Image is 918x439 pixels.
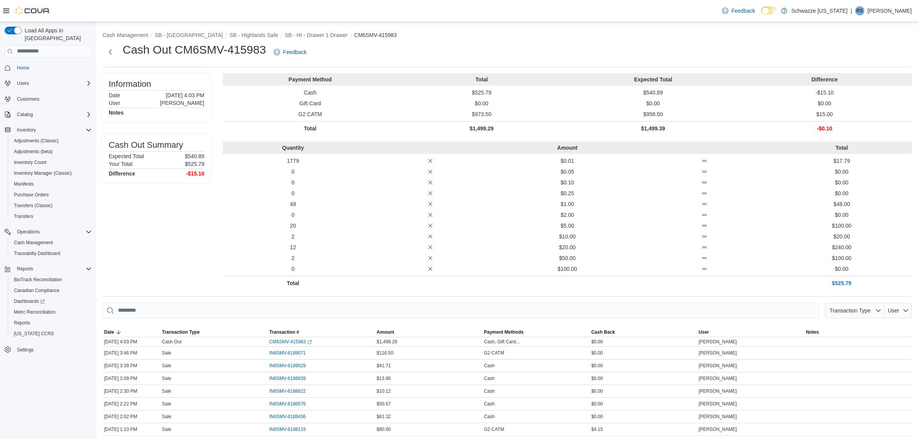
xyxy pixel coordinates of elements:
[500,265,635,273] p: $100.00
[226,233,360,240] p: 2
[14,79,32,88] button: Users
[8,211,95,222] button: Transfers
[11,275,92,284] span: BioTrack Reconciliation
[11,286,92,295] span: Canadian Compliance
[226,279,360,287] p: Total
[14,170,72,176] span: Inventory Manager (Classic)
[14,309,56,315] span: Metrc Reconciliation
[398,125,566,132] p: $1,499.29
[2,93,95,105] button: Customers
[500,189,635,197] p: $0.25
[14,227,43,236] button: Operations
[14,110,92,119] span: Catalog
[11,238,56,247] a: Cash Management
[285,32,347,38] button: SB - HI - Drawer 1 Drawer
[14,227,92,236] span: Operations
[2,62,95,73] button: Home
[857,6,863,15] span: RS
[14,298,45,304] span: Dashboards
[699,388,737,394] span: [PERSON_NAME]
[740,110,909,118] p: $15.00
[226,222,360,230] p: 20
[160,328,268,337] button: Transaction Type
[740,76,909,83] p: Difference
[775,279,909,287] p: $525.79
[484,350,504,356] div: G2 CATM
[269,348,313,358] button: IN6SMV-6189071
[11,297,48,306] a: Dashboards
[162,375,171,382] p: Sale
[14,192,49,198] span: Purchase Orders
[699,339,737,345] span: [PERSON_NAME]
[160,100,204,106] p: [PERSON_NAME]
[500,222,635,230] p: $5.00
[775,243,909,251] p: $240.00
[11,190,52,199] a: Purchase Orders
[590,328,697,337] button: Cash Back
[500,233,635,240] p: $10.00
[699,350,737,356] span: [PERSON_NAME]
[109,110,124,116] h4: Notes
[888,307,899,314] span: User
[699,426,737,432] span: [PERSON_NAME]
[591,339,603,345] span: $0.00
[226,168,360,176] p: 0
[269,374,313,383] button: IN6SMV-6188839
[591,388,603,394] span: $0.00
[14,181,34,187] span: Manifests
[775,168,909,176] p: $0.00
[166,92,204,98] p: [DATE] 4:03 PM
[109,171,135,177] h4: Difference
[162,363,171,369] p: Sale
[11,286,62,295] a: Canadian Compliance
[22,27,92,42] span: Load All Apps in [GEOGRAPHIC_DATA]
[17,96,39,102] span: Customers
[269,339,312,345] a: CM6SMV-415983External link
[229,32,278,38] button: SB - Highlands Safe
[269,399,313,409] button: IN6SMV-6188576
[484,426,504,432] div: G2 CATM
[11,275,65,284] a: BioTrack Reconciliation
[2,78,95,89] button: Users
[8,135,95,146] button: Adjustments (Classic)
[697,328,804,337] button: User
[11,190,92,199] span: Purchase Orders
[226,200,360,208] p: 48
[103,44,118,60] button: Next
[162,339,182,345] p: Cash Out
[867,6,912,15] p: [PERSON_NAME]
[269,401,306,407] span: IN6SMV-6188576
[484,401,495,407] div: Cash
[398,100,566,107] p: $0.00
[155,32,223,38] button: SB - [GEOGRAPHIC_DATA]
[14,345,37,355] a: Settings
[8,179,95,189] button: Manifests
[5,59,92,375] nav: Complex example
[775,144,909,152] p: Total
[8,237,95,248] button: Cash Management
[14,149,53,155] span: Adjustments (beta)
[699,329,709,335] span: User
[14,287,59,294] span: Canadian Compliance
[269,329,299,335] span: Transaction #
[17,111,33,118] span: Catalog
[103,337,160,346] div: [DATE] 4:03 PM
[775,254,909,262] p: $100.00
[825,303,884,318] button: Transaction Type
[11,136,92,145] span: Adjustments (Classic)
[11,179,92,189] span: Manifests
[775,233,909,240] p: $20.00
[103,32,148,38] button: Cash Management
[104,329,114,335] span: Date
[226,265,360,273] p: 0
[17,266,33,272] span: Reports
[500,200,635,208] p: $1.00
[829,307,871,314] span: Transaction Type
[109,140,183,150] h3: Cash Out Summary
[14,277,62,283] span: BioTrack Reconciliation
[307,340,312,344] svg: External link
[375,328,482,337] button: Amount
[484,363,495,369] div: Cash
[8,146,95,157] button: Adjustments (beta)
[569,76,738,83] p: Expected Total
